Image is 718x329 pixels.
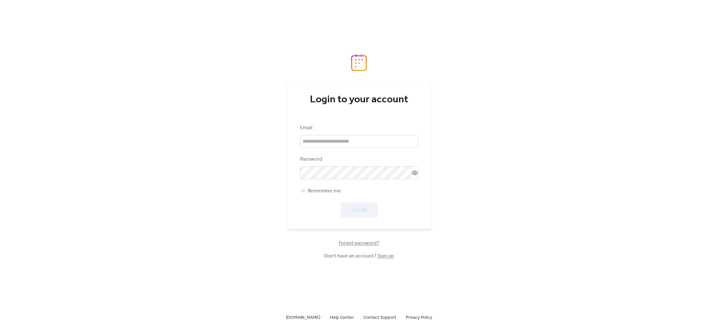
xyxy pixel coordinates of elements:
a: [DOMAIN_NAME] [286,313,320,321]
div: Login to your account [300,93,418,106]
a: Forgot password? [339,241,379,245]
span: Contact Support [363,314,396,322]
span: Remember me [308,187,341,195]
a: Sign up [377,251,394,261]
span: [DOMAIN_NAME] [286,314,320,322]
span: Don't have an account? [324,252,394,260]
span: Help Center [330,314,354,322]
div: Password [300,156,417,163]
a: Contact Support [363,313,396,321]
a: Help Center [330,313,354,321]
span: Forgot password? [339,240,379,247]
a: Privacy Policy [406,313,432,321]
span: Privacy Policy [406,314,432,322]
div: Email [300,124,417,132]
img: logo [351,54,367,71]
